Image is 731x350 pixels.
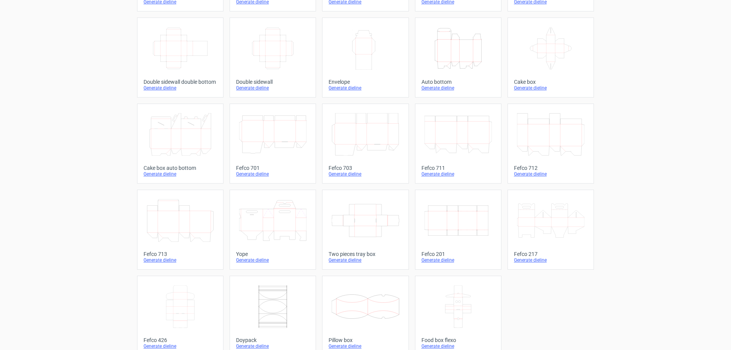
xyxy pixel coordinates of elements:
[421,85,495,91] div: Generate dieline
[508,190,594,270] a: Fefco 217Generate dieline
[329,343,402,349] div: Generate dieline
[230,190,316,270] a: YopeGenerate dieline
[144,79,217,85] div: Double sidewall double bottom
[236,337,310,343] div: Doypack
[514,165,587,171] div: Fefco 712
[329,337,402,343] div: Pillow box
[137,190,223,270] a: Fefco 713Generate dieline
[236,171,310,177] div: Generate dieline
[144,257,217,263] div: Generate dieline
[144,85,217,91] div: Generate dieline
[514,251,587,257] div: Fefco 217
[421,171,495,177] div: Generate dieline
[329,85,402,91] div: Generate dieline
[514,257,587,263] div: Generate dieline
[514,79,587,85] div: Cake box
[236,165,310,171] div: Fefco 701
[329,79,402,85] div: Envelope
[421,251,495,257] div: Fefco 201
[514,85,587,91] div: Generate dieline
[508,104,594,184] a: Fefco 712Generate dieline
[144,171,217,177] div: Generate dieline
[415,190,501,270] a: Fefco 201Generate dieline
[421,79,495,85] div: Auto bottom
[322,104,409,184] a: Fefco 703Generate dieline
[137,18,223,97] a: Double sidewall double bottomGenerate dieline
[421,337,495,343] div: Food box flexo
[322,190,409,270] a: Two pieces tray boxGenerate dieline
[144,251,217,257] div: Fefco 713
[144,165,217,171] div: Cake box auto bottom
[329,171,402,177] div: Generate dieline
[322,18,409,97] a: EnvelopeGenerate dieline
[415,18,501,97] a: Auto bottomGenerate dieline
[508,18,594,97] a: Cake boxGenerate dieline
[421,343,495,349] div: Generate dieline
[236,343,310,349] div: Generate dieline
[514,171,587,177] div: Generate dieline
[329,257,402,263] div: Generate dieline
[236,79,310,85] div: Double sidewall
[329,251,402,257] div: Two pieces tray box
[236,85,310,91] div: Generate dieline
[144,337,217,343] div: Fefco 426
[236,257,310,263] div: Generate dieline
[421,257,495,263] div: Generate dieline
[329,165,402,171] div: Fefco 703
[137,104,223,184] a: Cake box auto bottomGenerate dieline
[230,18,316,97] a: Double sidewallGenerate dieline
[144,343,217,349] div: Generate dieline
[236,251,310,257] div: Yope
[421,165,495,171] div: Fefco 711
[415,104,501,184] a: Fefco 711Generate dieline
[230,104,316,184] a: Fefco 701Generate dieline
